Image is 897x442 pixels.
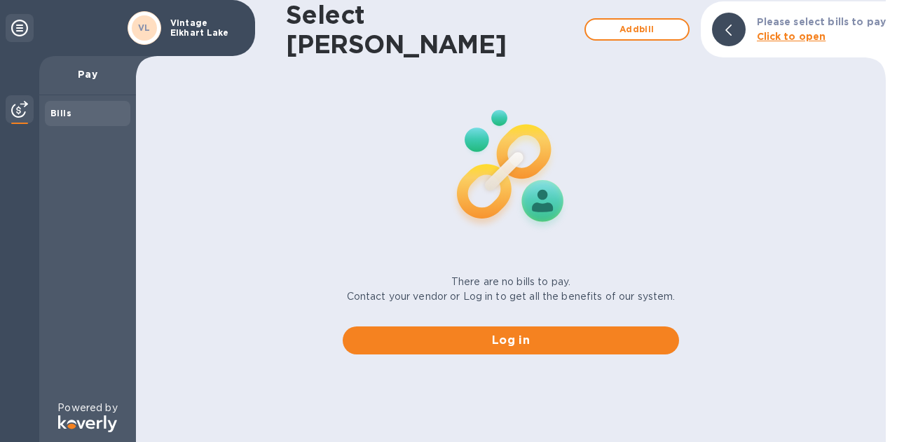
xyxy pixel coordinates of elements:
b: Bills [50,108,71,118]
p: There are no bills to pay. Contact your vendor or Log in to get all the benefits of our system. [347,275,676,304]
button: Log in [343,326,679,354]
img: Logo [58,415,117,432]
p: Powered by [57,401,117,415]
button: Addbill [584,18,690,41]
span: Add bill [597,21,677,38]
p: Vintage Elkhart Lake [170,18,240,38]
p: Pay [50,67,125,81]
span: Log in [354,332,668,349]
b: Click to open [757,31,826,42]
b: Please select bills to pay [757,16,886,27]
b: VL [138,22,151,33]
